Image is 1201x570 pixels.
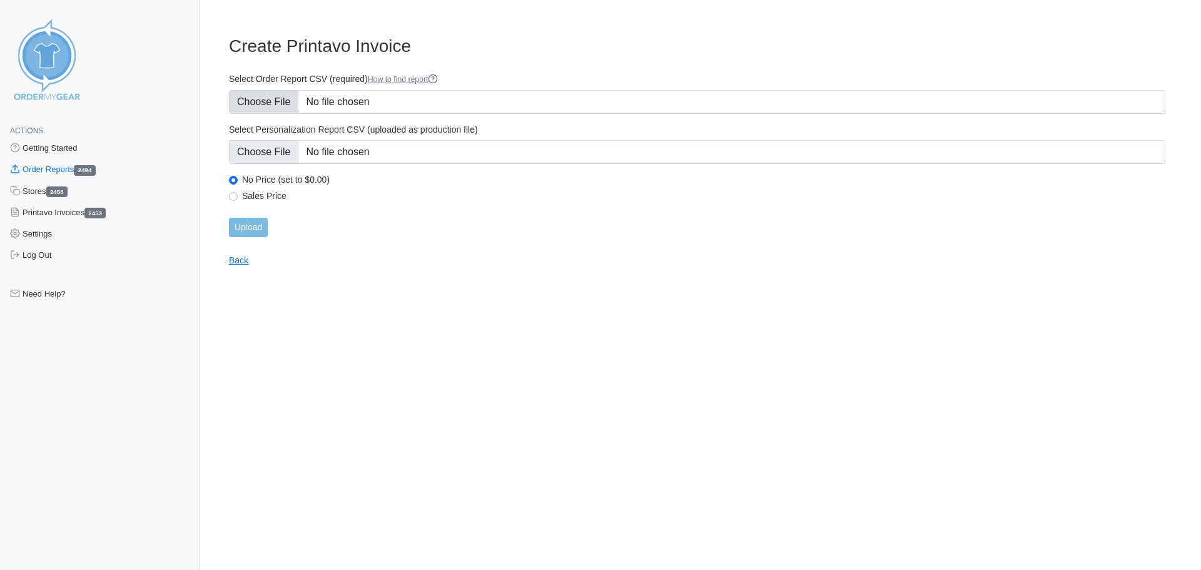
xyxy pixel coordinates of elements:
[368,75,438,84] a: How to find report
[74,165,95,176] span: 2494
[229,36,1165,57] h3: Create Printavo Invoice
[46,186,68,197] span: 2456
[84,208,106,218] span: 2453
[242,174,1165,185] label: No Price (set to $0.00)
[10,126,43,135] span: Actions
[229,73,1165,85] label: Select Order Report CSV (required)
[242,190,1165,201] label: Sales Price
[229,218,268,237] input: Upload
[229,124,1165,135] label: Select Personalization Report CSV (uploaded as production file)
[229,255,248,265] a: Back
